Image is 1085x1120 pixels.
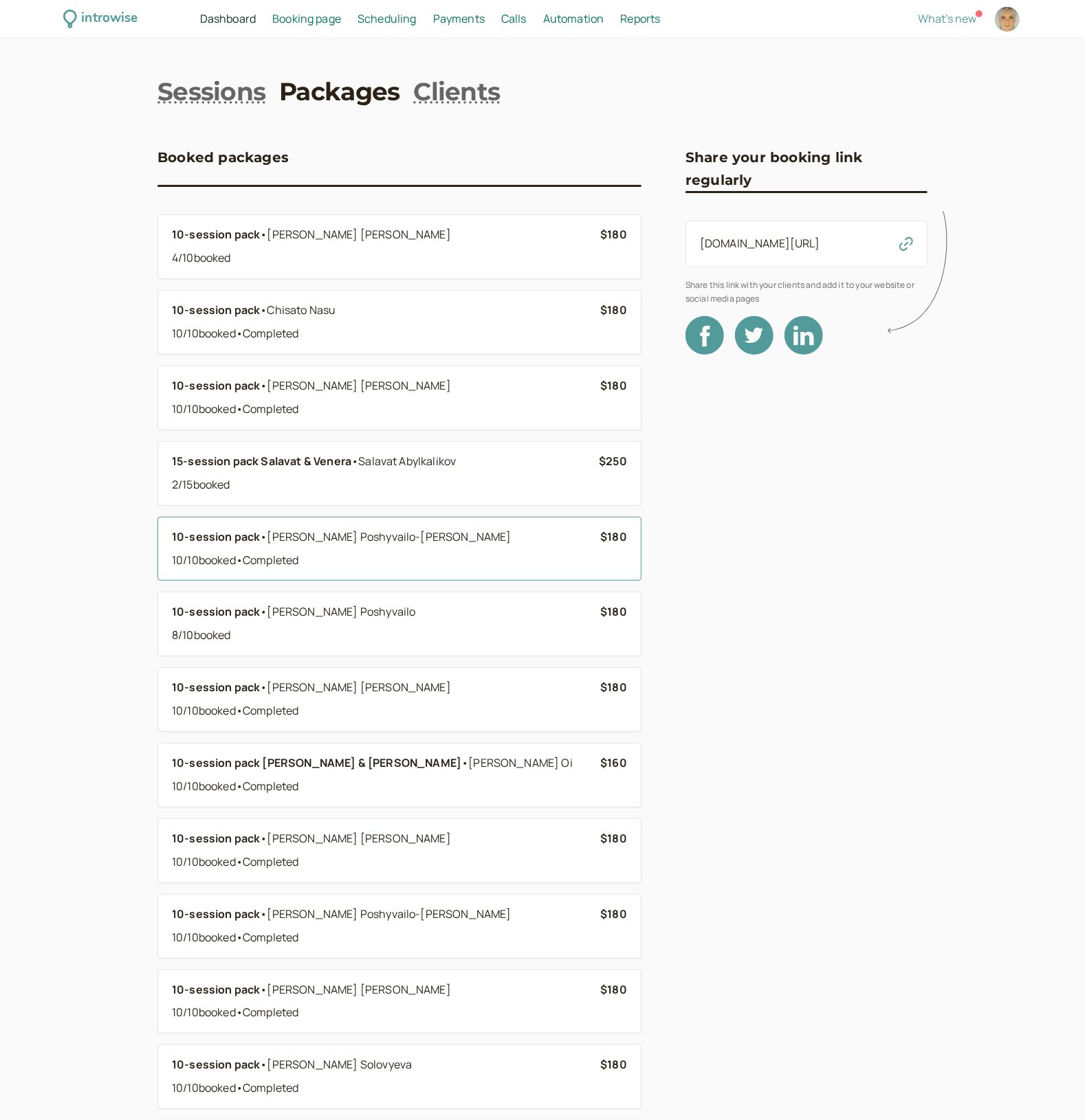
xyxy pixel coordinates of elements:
span: Automation [543,11,604,26]
span: [PERSON_NAME] [PERSON_NAME] [267,378,451,393]
div: introwise [81,8,138,30]
a: 10-session pack•[PERSON_NAME] Poshyvailo-[PERSON_NAME] 10/10booked•Completed$180 [172,528,627,570]
b: $180 [600,529,627,544]
a: 10-session pack•[PERSON_NAME] Solovyeva 10/10booked•Completed$180 [172,1056,627,1097]
span: • [260,831,267,846]
span: Booking page [272,11,341,26]
a: Automation [543,10,604,28]
b: $180 [600,680,627,695]
a: 10-session pack•Chisato Nasu 10/10booked•Completed$180 [172,302,627,343]
div: 10 / 10 booked Completed [172,401,600,418]
span: Share this link with your clients and add it to your website or social media pages [686,278,928,305]
button: What's new [918,12,976,25]
div: 4 / 10 booked [172,249,600,267]
span: • [260,604,267,619]
span: Calls [501,11,527,26]
span: • [236,401,243,416]
span: [PERSON_NAME] Oi [468,755,573,770]
span: [PERSON_NAME] Poshyvailo [267,604,416,619]
span: What's new [918,11,976,26]
span: [PERSON_NAME] [PERSON_NAME] [267,680,451,695]
b: 10-session pack [172,604,260,619]
a: Calls [501,10,527,28]
b: $250 [599,453,627,469]
span: • [461,755,468,770]
span: [PERSON_NAME] Poshyvailo-[PERSON_NAME] [267,529,512,544]
span: • [236,552,243,568]
span: [PERSON_NAME] Solovyeva [267,1057,413,1072]
div: 10 / 10 booked Completed [172,702,600,720]
div: 10 / 10 booked Completed [172,1079,600,1097]
span: • [260,227,267,242]
a: 10-session pack•[PERSON_NAME] [PERSON_NAME] 10/10booked•Completed$180 [172,377,627,418]
a: 15-session pack Salavat & Venera•Salavat Abylkalikov 2/15booked$250 [172,453,627,494]
b: 10-session pack [172,378,260,393]
div: 2 / 15 booked [172,476,599,494]
b: $180 [600,378,627,393]
b: 10-session pack [172,1057,260,1072]
b: 10-session pack [172,680,260,695]
span: [PERSON_NAME] [PERSON_NAME] [267,227,451,242]
a: Payments [433,10,485,28]
a: introwise [63,8,138,30]
span: • [260,529,267,544]
span: • [260,982,267,997]
span: [PERSON_NAME] [PERSON_NAME] [267,831,451,846]
a: 10-session pack•[PERSON_NAME] Poshyvailo-[PERSON_NAME] 10/10booked•Completed$180 [172,906,627,947]
div: 10 / 10 booked Completed [172,552,600,570]
a: 10-session pack•[PERSON_NAME] Poshyvailo 8/10booked$180 [172,603,627,645]
span: • [236,1005,243,1020]
a: Account [993,5,1022,34]
a: 10-session pack•[PERSON_NAME] [PERSON_NAME] 10/10booked•Completed$180 [172,679,627,720]
a: [DOMAIN_NAME][URL] [700,236,820,251]
h3: Booked packages [157,146,289,168]
span: • [236,854,243,869]
b: $180 [600,604,627,619]
b: 10-session pack [172,831,260,846]
span: Salavat Abylkalikov [358,453,456,469]
span: Reports [620,11,660,26]
span: • [260,680,267,695]
span: • [236,326,243,341]
b: 10-session pack [172,227,260,242]
span: • [236,1080,243,1095]
a: Sessions [157,74,265,109]
span: Payments [433,11,485,26]
a: Packages [279,74,399,109]
div: 10 / 10 booked Completed [172,853,600,871]
b: $180 [600,906,627,921]
span: • [236,779,243,794]
a: Booking page [272,10,341,28]
b: $160 [600,755,627,770]
b: 10-session pack [172,529,260,544]
a: 10-session pack [PERSON_NAME] & [PERSON_NAME]•[PERSON_NAME] Oi 10/10booked•Completed$160 [172,754,627,796]
div: 10 / 10 booked Completed [172,929,600,947]
b: 10-session pack [172,906,260,921]
div: 10 / 10 booked Completed [172,325,600,343]
div: 8 / 10 booked [172,627,600,645]
h3: Share your booking link regularly [686,146,928,191]
b: $180 [600,1057,627,1072]
a: Clients [414,74,501,109]
div: 10 / 10 booked Completed [172,778,600,796]
a: Dashboard [200,10,256,28]
span: • [260,1057,267,1072]
span: [PERSON_NAME] [PERSON_NAME] [267,982,451,997]
b: 15-session pack Salavat & Venera [172,453,351,469]
b: $180 [600,831,627,846]
span: • [236,703,243,718]
span: • [260,906,267,921]
iframe: Chat Widget [1016,1054,1085,1120]
b: $180 [600,227,627,242]
a: Reports [620,10,660,28]
span: Scheduling [358,11,417,26]
span: [PERSON_NAME] Poshyvailo-[PERSON_NAME] [267,906,512,921]
div: 10 / 10 booked Completed [172,1004,600,1022]
span: • [236,930,243,945]
b: $180 [600,982,627,997]
span: • [351,453,358,469]
b: 10-session pack [172,302,260,317]
b: 10-session pack [172,982,260,997]
a: 10-session pack•[PERSON_NAME] [PERSON_NAME] 4/10booked$180 [172,226,627,267]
